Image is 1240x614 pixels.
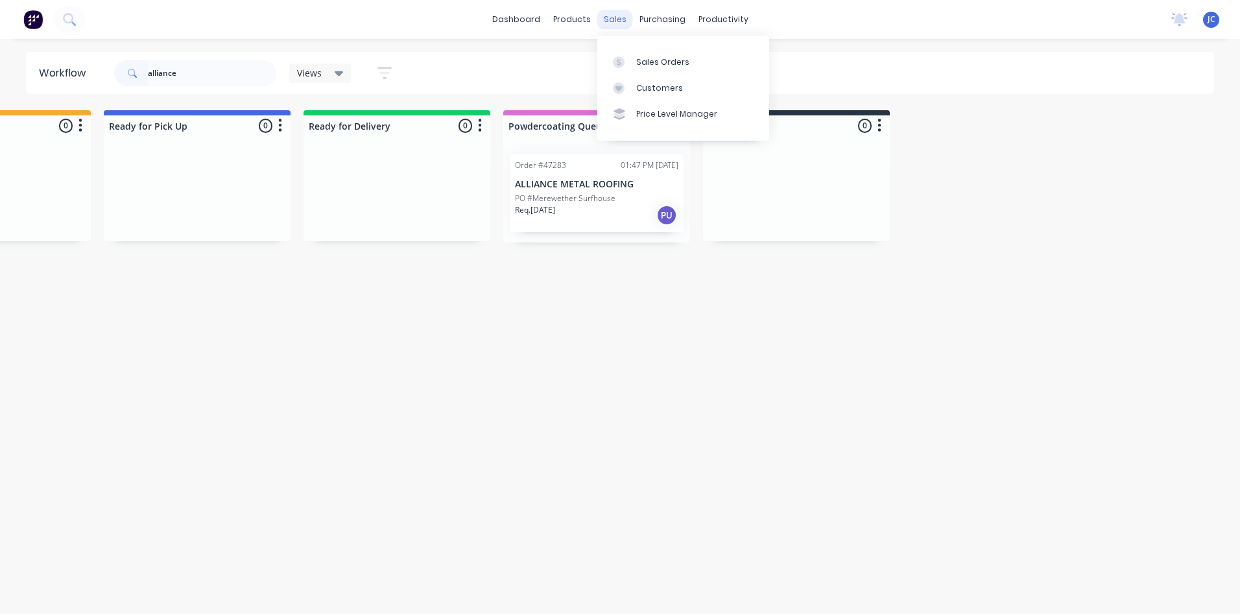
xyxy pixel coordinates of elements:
[636,56,689,68] div: Sales Orders
[621,159,678,171] div: 01:47 PM [DATE]
[510,154,684,232] div: Order #4728301:47 PM [DATE]ALLIANCE METAL ROOFINGPO #Merewether SurfhouseReq.[DATE]PU
[633,10,692,29] div: purchasing
[597,10,633,29] div: sales
[23,10,43,29] img: Factory
[547,10,597,29] div: products
[597,75,769,101] a: Customers
[515,159,566,171] div: Order #47283
[515,204,555,216] p: Req. [DATE]
[636,82,683,94] div: Customers
[656,205,677,226] div: PU
[597,101,769,127] a: Price Level Manager
[39,65,92,81] div: Workflow
[515,179,678,190] p: ALLIANCE METAL ROOFING
[1208,14,1215,25] span: JC
[515,193,615,204] p: PO #Merewether Surfhouse
[692,10,755,29] div: productivity
[636,108,717,120] div: Price Level Manager
[486,10,547,29] a: dashboard
[597,49,769,75] a: Sales Orders
[297,66,322,80] span: Views
[148,60,276,86] input: Search for orders...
